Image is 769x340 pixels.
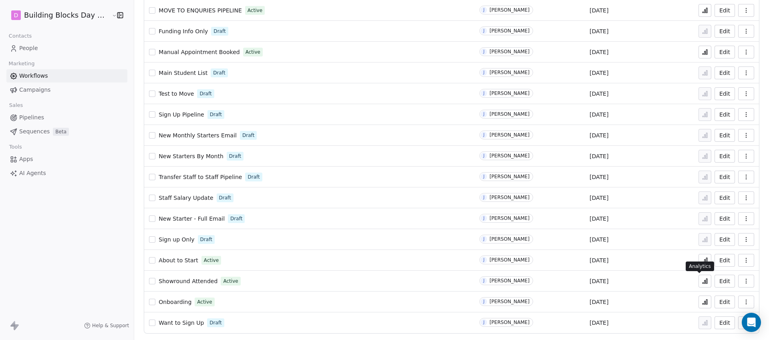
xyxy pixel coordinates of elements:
[6,83,127,97] a: Campaigns
[159,195,213,201] span: Staff Salary Update
[590,215,608,223] span: [DATE]
[483,7,485,13] div: J
[159,132,237,139] span: New Monthly Starters Email
[19,72,48,80] span: Workflows
[159,153,223,159] span: New Starters By Month
[715,212,735,225] button: Edit
[159,91,194,97] span: Test to Move
[489,278,529,284] div: [PERSON_NAME]
[210,111,222,118] span: Draft
[590,256,608,264] span: [DATE]
[6,69,127,82] a: Workflows
[590,131,608,139] span: [DATE]
[230,215,242,222] span: Draft
[229,153,241,160] span: Draft
[590,235,608,243] span: [DATE]
[209,319,221,326] span: Draft
[715,275,735,288] button: Edit
[92,322,129,329] span: Help & Support
[489,257,529,263] div: [PERSON_NAME]
[19,86,50,94] span: Campaigns
[489,28,529,34] div: [PERSON_NAME]
[590,298,608,306] span: [DATE]
[159,69,207,77] a: Main Student List
[159,236,194,243] span: Sign up Only
[197,298,212,306] span: Active
[483,28,485,34] div: J
[159,320,204,326] span: Want to Sign Up
[6,125,127,138] a: SequencesBeta
[590,111,608,119] span: [DATE]
[715,254,735,267] button: Edit
[19,169,46,177] span: AI Agents
[489,215,529,221] div: [PERSON_NAME]
[6,153,127,166] a: Apps
[715,150,735,163] button: Edit
[159,194,213,202] a: Staff Salary Update
[715,233,735,246] button: Edit
[159,174,242,180] span: Transfer Staff to Staff Pipeline
[159,27,208,35] a: Funding Info Only
[715,46,735,58] button: Edit
[483,132,485,138] div: J
[223,278,238,285] span: Active
[248,7,262,14] span: Active
[19,113,44,122] span: Pipelines
[6,111,127,124] a: Pipelines
[159,6,242,14] a: MOVE TO ENQURIES PIPELINE
[6,99,26,111] span: Sales
[715,171,735,183] a: Edit
[248,173,260,181] span: Draft
[489,195,529,200] div: [PERSON_NAME]
[159,277,217,285] a: Showround Attended
[715,191,735,204] button: Edit
[489,49,529,54] div: [PERSON_NAME]
[483,153,485,159] div: J
[200,236,212,243] span: Draft
[159,28,208,34] span: Funding Info Only
[246,48,260,56] span: Active
[590,90,608,98] span: [DATE]
[489,236,529,242] div: [PERSON_NAME]
[6,141,25,153] span: Tools
[19,44,38,52] span: People
[483,90,485,97] div: J
[199,90,211,97] span: Draft
[715,316,735,329] button: Edit
[483,215,485,221] div: J
[489,132,529,138] div: [PERSON_NAME]
[159,111,204,118] span: Sign Up Pipeline
[483,173,485,180] div: J
[489,7,529,13] div: [PERSON_NAME]
[483,236,485,242] div: J
[242,132,254,139] span: Draft
[590,173,608,181] span: [DATE]
[715,4,735,17] button: Edit
[159,90,194,98] a: Test to Move
[715,296,735,308] a: Edit
[159,49,240,55] span: Manual Appointment Booked
[159,48,240,56] a: Manual Appointment Booked
[19,127,50,136] span: Sequences
[159,111,204,119] a: Sign Up Pipeline
[590,152,608,160] span: [DATE]
[742,313,761,332] div: Open Intercom Messenger
[219,194,231,201] span: Draft
[715,87,735,100] button: Edit
[159,131,237,139] a: New Monthly Starters Email
[483,319,485,326] div: J
[715,108,735,121] a: Edit
[204,257,219,264] span: Active
[84,322,129,329] a: Help & Support
[689,263,711,270] p: Analytics
[489,320,529,325] div: [PERSON_NAME]
[715,25,735,38] button: Edit
[5,58,38,70] span: Marketing
[159,299,191,305] span: Onboarding
[489,174,529,179] div: [PERSON_NAME]
[489,299,529,304] div: [PERSON_NAME]
[213,69,225,76] span: Draft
